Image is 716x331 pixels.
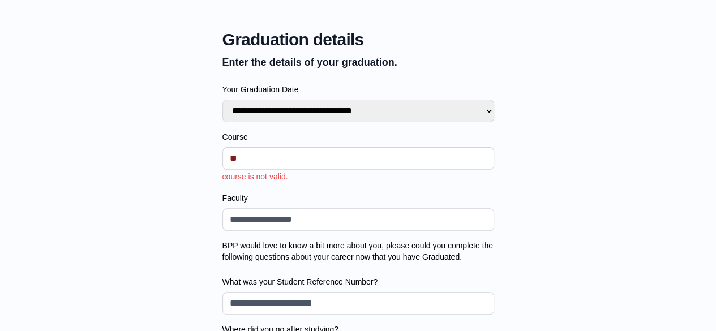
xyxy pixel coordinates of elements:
label: BPP would love to know a bit more about you, please could you complete the following questions ab... [222,240,494,263]
label: Faculty [222,192,494,204]
label: Your Graduation Date [222,84,494,95]
span: course is not valid. [222,172,288,181]
p: Enter the details of your graduation. [222,54,494,70]
label: Course [222,131,494,143]
label: What was your Student Reference Number? [222,276,494,287]
span: Graduation details [222,29,494,50]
